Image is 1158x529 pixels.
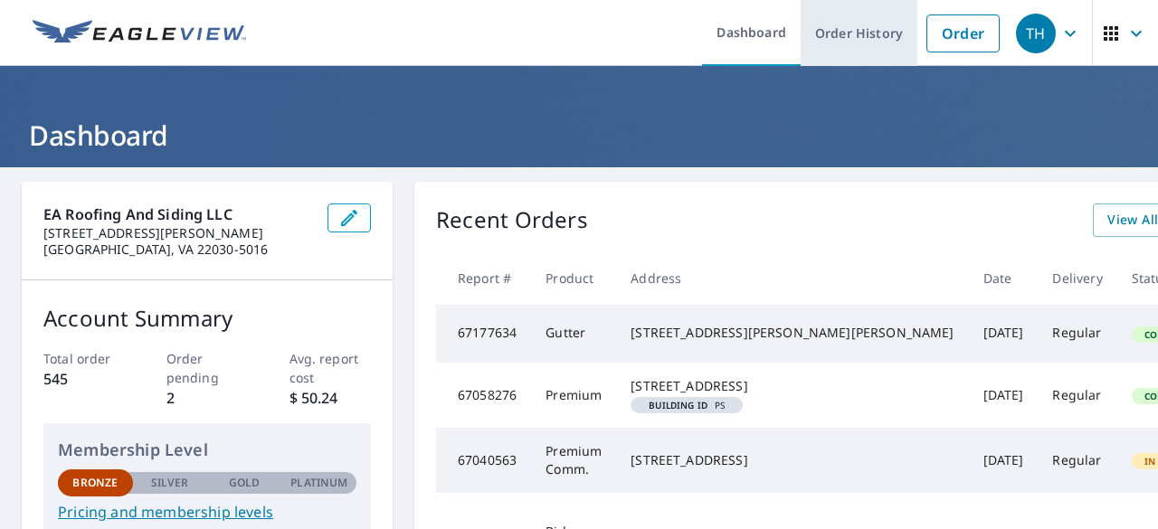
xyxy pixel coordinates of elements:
th: Delivery [1038,251,1116,305]
a: Pricing and membership levels [58,501,356,523]
td: Premium [531,363,616,428]
p: Bronze [72,475,118,491]
span: PS [638,401,736,410]
p: $ 50.24 [289,387,372,409]
td: [DATE] [969,363,1039,428]
td: 67040563 [436,428,531,493]
p: Silver [151,475,189,491]
p: Order pending [166,349,249,387]
td: [DATE] [969,428,1039,493]
p: Gold [229,475,260,491]
p: [STREET_ADDRESS][PERSON_NAME] [43,225,313,241]
th: Report # [436,251,531,305]
p: Platinum [290,475,347,491]
a: Order [926,14,1000,52]
p: [GEOGRAPHIC_DATA], VA 22030-5016 [43,241,313,258]
th: Product [531,251,616,305]
th: Date [969,251,1039,305]
p: 545 [43,368,126,390]
h1: Dashboard [22,117,1136,154]
td: Regular [1038,428,1116,493]
td: Gutter [531,305,616,363]
td: 67177634 [436,305,531,363]
p: Avg. report cost [289,349,372,387]
div: [STREET_ADDRESS] [631,377,954,395]
p: Membership Level [58,438,356,462]
div: [STREET_ADDRESS] [631,451,954,469]
td: 67058276 [436,363,531,428]
td: Regular [1038,363,1116,428]
th: Address [616,251,968,305]
p: 2 [166,387,249,409]
td: Regular [1038,305,1116,363]
p: EA Roofing and Siding LLC [43,203,313,225]
img: EV Logo [33,20,246,47]
p: Recent Orders [436,203,588,237]
div: TH [1016,14,1056,53]
td: Premium Comm. [531,428,616,493]
td: [DATE] [969,305,1039,363]
p: Total order [43,349,126,368]
div: [STREET_ADDRESS][PERSON_NAME][PERSON_NAME] [631,324,954,342]
em: Building ID [649,401,707,410]
p: Account Summary [43,302,371,335]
